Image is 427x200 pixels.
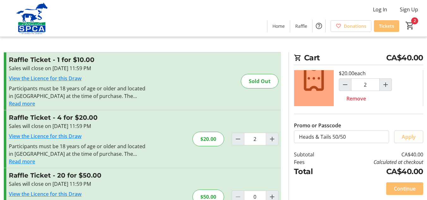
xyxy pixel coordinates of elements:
[334,47,423,110] div: Total Tickets: 8
[379,23,394,29] span: Tickets
[331,151,423,158] td: CA$40.00
[9,142,147,158] div: Participants must be 18 years of age or older and located in [GEOGRAPHIC_DATA] at the time of pur...
[331,158,423,166] td: Calculated at checkout
[9,122,147,130] div: Sales will close on [DATE] 11:59 PM
[9,85,147,100] div: Participants must be 18 years of age or older and located in [GEOGRAPHIC_DATA] at the time of pur...
[404,20,416,31] button: Cart
[380,79,392,91] button: Increment by one
[339,70,366,77] div: $20.00 each
[232,133,244,145] button: Decrement by one
[192,132,224,146] div: $20.00
[294,122,341,129] label: Promo or Passcode
[241,74,278,88] div: Sold Out
[339,92,374,105] button: Remove
[313,20,325,32] button: Help
[272,23,285,29] span: Home
[9,75,82,82] a: View the Licence for this Draw
[368,4,392,15] button: Log In
[9,64,147,72] div: Sales will close on [DATE] 11:59 PM
[9,158,35,165] button: Read more
[394,185,416,192] span: Continue
[9,113,147,122] h3: Raffle Ticket - 4 for $20.00
[9,55,147,64] h3: Raffle Ticket - 1 for $10.00
[4,3,60,34] img: Alberta SPCA's Logo
[395,4,423,15] button: Sign Up
[374,20,399,32] a: Tickets
[294,158,332,166] td: Fees
[339,79,351,91] button: Decrement by one
[295,23,307,29] span: Raffle
[9,100,35,107] button: Read more
[386,52,423,64] span: CA$40.00
[9,133,82,140] a: View the Licence for this Draw
[9,191,82,197] a: View the Licence for this Draw
[9,171,147,180] h3: Raffle Ticket - 20 for $50.00
[9,180,147,188] div: Sales will close on [DATE] 11:59 PM
[294,166,332,177] td: Total
[373,6,387,13] span: Log In
[294,52,423,65] h2: Cart
[267,20,290,32] a: Home
[344,23,366,29] span: Donations
[351,78,380,91] input: Raffle Ticket (4 for $20.00) Quantity
[400,6,418,13] span: Sign Up
[394,130,423,143] button: Apply
[290,20,312,32] a: Raffle
[402,133,416,141] span: Apply
[294,151,332,158] td: Subtotal
[346,95,366,102] span: Remove
[244,133,266,145] input: Raffle Ticket Quantity
[386,182,423,195] button: Continue
[266,133,278,145] button: Increment by one
[331,20,371,32] a: Donations
[331,166,423,177] td: CA$40.00
[294,130,389,143] input: Enter promo or passcode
